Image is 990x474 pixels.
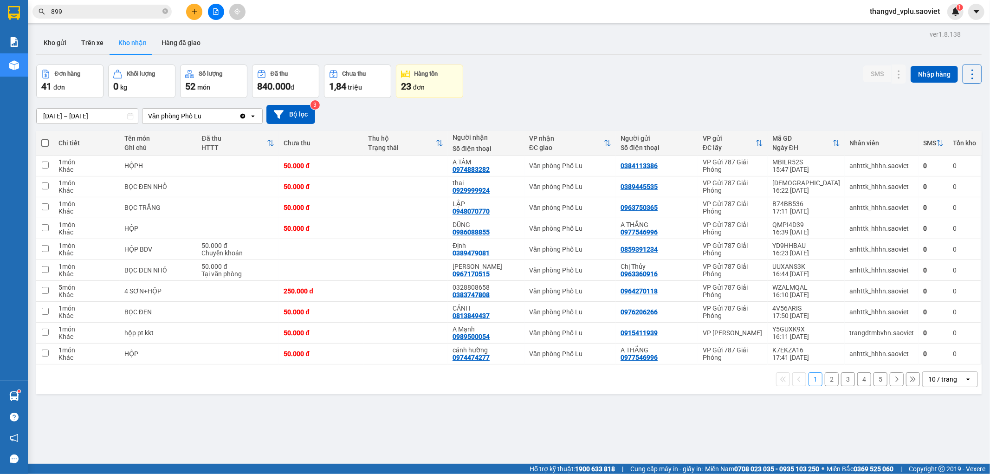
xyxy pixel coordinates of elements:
span: Hỗ trợ kỹ thuật: [530,464,615,474]
div: 0 [923,162,944,169]
div: 0974883282 [453,166,490,173]
div: Khác [58,312,115,319]
div: Ghi chú [124,144,193,151]
div: cảnh hường [453,346,520,354]
th: Toggle SortBy [768,131,845,156]
div: 1 món [58,179,115,187]
button: Kho gửi [36,32,74,54]
span: 41 [41,81,52,92]
div: 17:50 [DATE] [772,312,840,319]
div: 0963360916 [621,270,658,278]
span: Miền Nam [705,464,819,474]
div: Tồn kho [953,139,976,147]
div: Văn phòng Phố Lu [148,111,201,121]
span: plus [191,8,198,15]
button: 2 [825,372,839,386]
div: Khác [58,249,115,257]
div: anhttk_hhhn.saoviet [849,308,914,316]
div: Trạng thái [368,144,436,151]
div: Văn phòng Phố Lu [529,162,611,169]
div: VP nhận [529,135,604,142]
div: A THẮNG [621,221,693,228]
div: HTTT [202,144,267,151]
button: caret-down [968,4,984,20]
div: 250.000 đ [284,287,359,295]
div: 0974474277 [453,354,490,361]
div: HỘP BDV [124,246,193,253]
div: Văn phòng Phố Lu [529,308,611,316]
span: close-circle [162,8,168,14]
button: Hàng tồn23đơn [396,65,463,98]
span: 840.000 [257,81,291,92]
div: A THẮNG [621,346,693,354]
div: MBILR52S [772,158,840,166]
div: VP [PERSON_NAME] [703,329,763,337]
button: Khối lượng0kg [108,65,175,98]
strong: 1900 633 818 [575,465,615,473]
img: warehouse-icon [9,391,19,401]
div: 0813849437 [453,312,490,319]
svg: open [249,112,257,120]
div: Đã thu [271,71,288,77]
div: K7EKZA16 [772,346,840,354]
button: Đã thu840.000đ [252,65,319,98]
div: SMS [923,139,936,147]
button: Kho nhận [111,32,154,54]
div: thai [453,179,520,187]
div: Tên món [124,135,193,142]
span: caret-down [972,7,981,16]
div: 0977546996 [621,228,658,236]
div: DŨNG [453,221,520,228]
div: Y5GUXK9X [772,325,840,333]
div: 0929999924 [453,187,490,194]
sup: 1 [957,4,963,11]
div: 0 [923,329,944,337]
div: 17:11 [DATE] [772,208,840,215]
div: anhttk_hhhn.saoviet [849,183,914,190]
button: Trên xe [74,32,111,54]
span: 1,84 [329,81,346,92]
div: BỌC TRẮNG [124,204,193,211]
div: 50.000 đ [202,263,275,270]
div: Người nhận [453,134,520,141]
div: 50.000 đ [284,162,359,169]
div: Văn phòng Phố Lu [529,246,611,253]
div: VP Gửi 787 Giải Phóng [703,263,763,278]
div: Hàng tồn [414,71,438,77]
div: 16:39 [DATE] [772,228,840,236]
div: Văn phòng Phố Lu [529,329,611,337]
div: 0 [923,204,944,211]
button: Số lượng52món [180,65,247,98]
div: 0948070770 [453,208,490,215]
div: 0 [953,266,976,274]
div: 16:11 [DATE] [772,333,840,340]
span: question-circle [10,413,19,422]
div: 17:41 [DATE] [772,354,840,361]
div: VP Gửi 787 Giải Phóng [703,305,763,319]
div: 0 [923,225,944,232]
div: Văn phòng Phố Lu [529,350,611,357]
div: Khác [58,333,115,340]
div: Người gửi [621,135,693,142]
button: Bộ lọc [266,105,315,124]
div: anhttk_hhhn.saoviet [849,246,914,253]
div: VP Gửi 787 Giải Phóng [703,200,763,215]
div: 16:22 [DATE] [772,187,840,194]
div: 0989500054 [453,333,490,340]
div: 0 [953,183,976,190]
span: thangvd_vplu.saoviet [862,6,947,17]
div: 0 [923,183,944,190]
div: Số điện thoại [621,144,693,151]
div: 1 món [58,158,115,166]
strong: 0369 525 060 [854,465,893,473]
div: HỘP [124,350,193,357]
div: Khác [58,187,115,194]
div: 0384113386 [621,162,658,169]
div: A Mạnh [453,325,520,333]
span: copyright [938,466,945,472]
span: 52 [185,81,195,92]
div: 50.000 đ [284,225,359,232]
div: BỌC ĐEN NHỎ [124,183,193,190]
div: VP gửi [703,135,756,142]
sup: 3 [311,100,320,110]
